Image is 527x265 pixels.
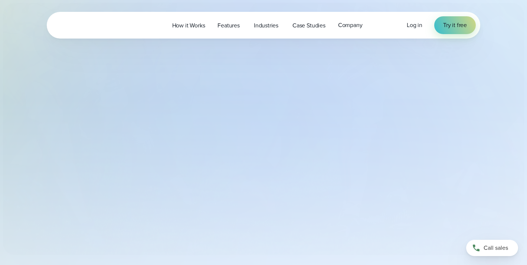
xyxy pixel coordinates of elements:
[434,16,476,34] a: Try it free
[338,21,363,30] span: Company
[466,240,518,256] a: Call sales
[217,21,240,30] span: Features
[407,21,422,30] a: Log in
[254,21,278,30] span: Industries
[286,18,332,33] a: Case Studies
[407,21,422,29] span: Log in
[172,21,205,30] span: How it Works
[166,18,212,33] a: How it Works
[484,244,508,252] span: Call sales
[292,21,325,30] span: Case Studies
[443,21,467,30] span: Try it free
